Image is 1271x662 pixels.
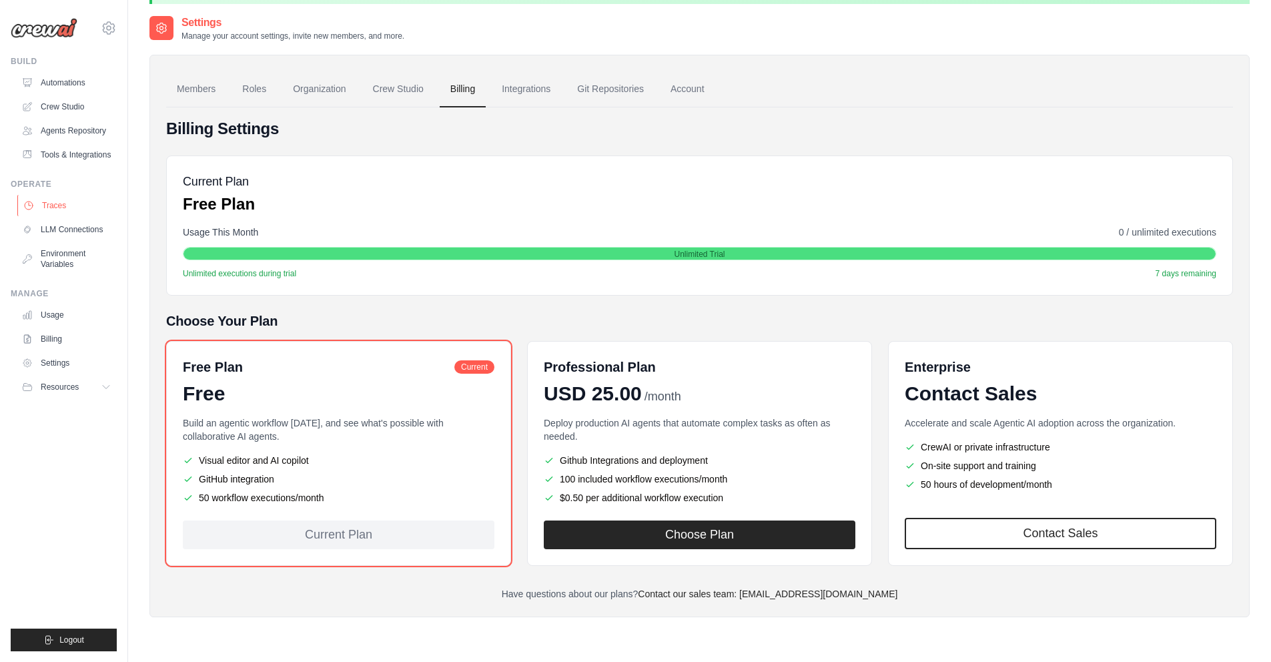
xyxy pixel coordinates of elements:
[166,312,1233,330] h5: Choose Your Plan
[183,172,255,191] h5: Current Plan
[181,15,404,31] h2: Settings
[16,352,117,374] a: Settings
[905,382,1216,406] div: Contact Sales
[660,71,715,107] a: Account
[166,71,226,107] a: Members
[11,629,117,651] button: Logout
[905,416,1216,430] p: Accelerate and scale Agentic AI adoption across the organization.
[638,589,897,599] a: Contact our sales team: [EMAIL_ADDRESS][DOMAIN_NAME]
[16,144,117,165] a: Tools & Integrations
[544,382,642,406] span: USD 25.00
[544,358,656,376] h6: Professional Plan
[544,416,855,443] p: Deploy production AI agents that automate complex tasks as often as needed.
[181,31,404,41] p: Manage your account settings, invite new members, and more.
[59,635,84,645] span: Logout
[16,96,117,117] a: Crew Studio
[905,478,1216,491] li: 50 hours of development/month
[183,472,494,486] li: GitHub integration
[544,454,855,467] li: Github Integrations and deployment
[1119,226,1216,239] span: 0 / unlimited executions
[183,358,243,376] h6: Free Plan
[16,219,117,240] a: LLM Connections
[16,120,117,141] a: Agents Repository
[905,459,1216,472] li: On-site support and training
[16,304,117,326] a: Usage
[183,491,494,505] li: 50 workflow executions/month
[674,249,725,260] span: Unlimited Trial
[491,71,561,107] a: Integrations
[544,472,855,486] li: 100 included workflow executions/month
[183,416,494,443] p: Build an agentic workflow [DATE], and see what's possible with collaborative AI agents.
[183,454,494,467] li: Visual editor and AI copilot
[16,243,117,275] a: Environment Variables
[17,195,118,216] a: Traces
[905,518,1216,549] a: Contact Sales
[183,226,258,239] span: Usage This Month
[183,521,494,549] div: Current Plan
[183,382,494,406] div: Free
[183,194,255,215] p: Free Plan
[454,360,494,374] span: Current
[544,491,855,505] li: $0.50 per additional workflow execution
[440,71,486,107] a: Billing
[362,71,434,107] a: Crew Studio
[1156,268,1216,279] span: 7 days remaining
[11,288,117,299] div: Manage
[41,382,79,392] span: Resources
[11,18,77,38] img: Logo
[232,71,277,107] a: Roles
[905,358,1216,376] h6: Enterprise
[544,521,855,549] button: Choose Plan
[166,118,1233,139] h4: Billing Settings
[11,179,117,190] div: Operate
[16,72,117,93] a: Automations
[282,71,356,107] a: Organization
[166,587,1233,601] p: Have questions about our plans?
[905,440,1216,454] li: CrewAI or private infrastructure
[183,268,296,279] span: Unlimited executions during trial
[645,388,681,406] span: /month
[566,71,655,107] a: Git Repositories
[16,328,117,350] a: Billing
[11,56,117,67] div: Build
[16,376,117,398] button: Resources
